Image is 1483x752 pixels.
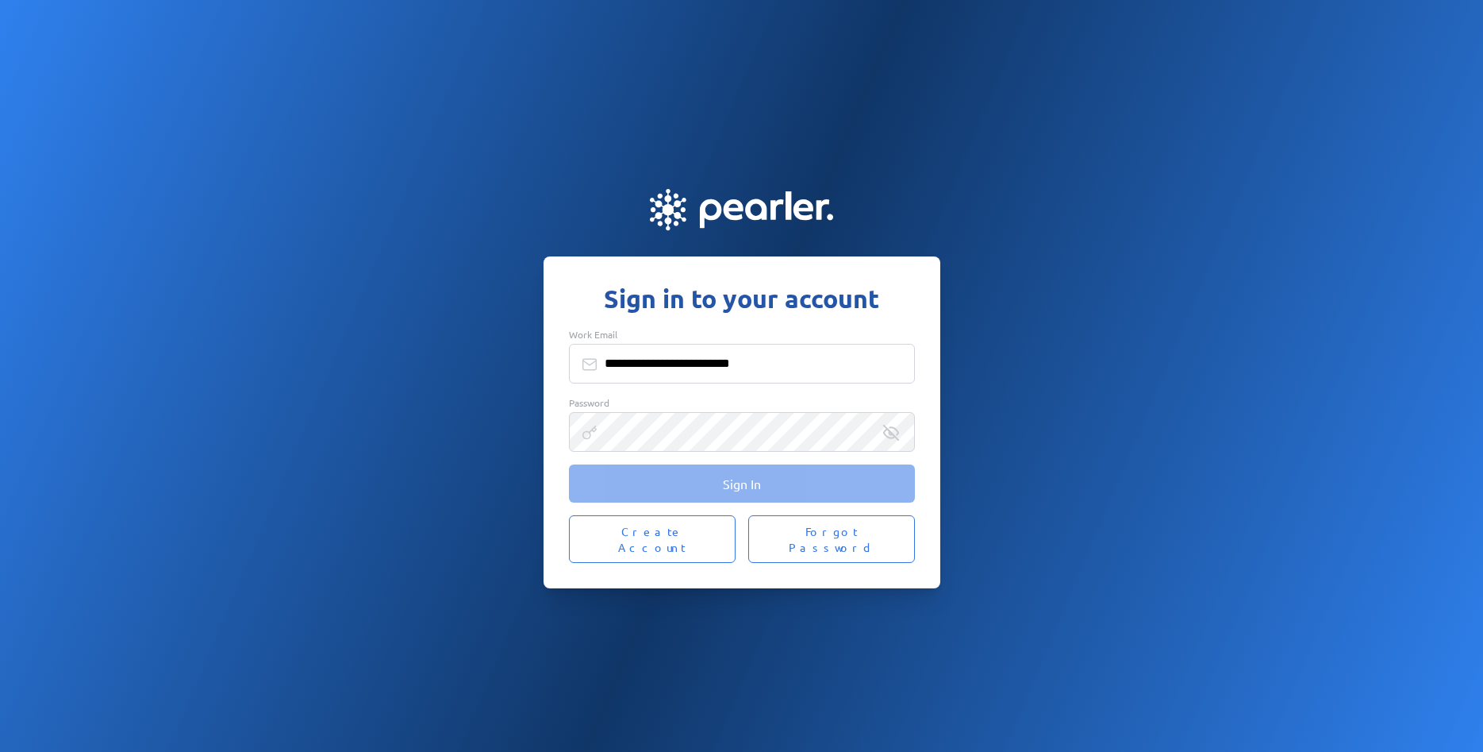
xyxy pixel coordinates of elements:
span: Work Email [569,328,617,341]
button: Create Account [569,515,736,563]
h1: Sign in to your account [569,282,915,315]
span: Create Account [588,523,717,555]
button: Sign In [569,465,915,503]
span: Sign In [723,476,761,492]
button: Forgot Password [748,515,915,563]
div: Reveal Password [883,425,899,441]
span: Forgot Password [767,523,896,555]
span: Password [569,396,609,409]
